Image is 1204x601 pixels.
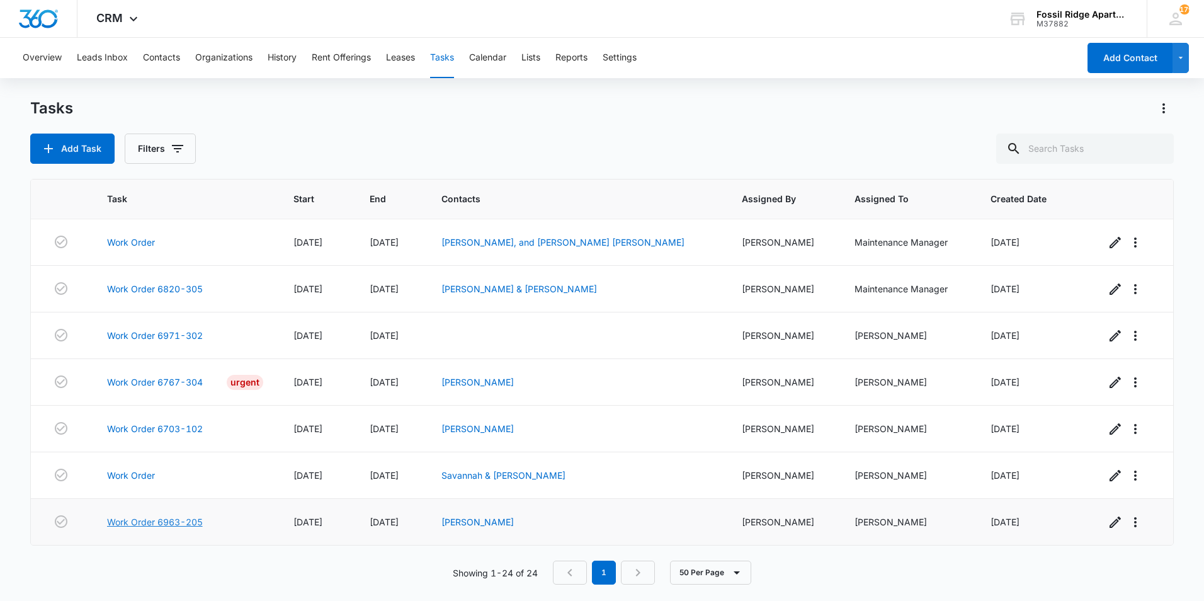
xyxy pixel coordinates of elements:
span: Created Date [991,192,1057,205]
button: Leads Inbox [77,38,128,78]
div: [PERSON_NAME] [742,469,824,482]
a: Work Order 6767-304 [107,375,203,389]
a: Work Order [107,469,155,482]
button: Filters [125,134,196,164]
span: [DATE] [293,377,322,387]
div: notifications count [1179,4,1190,14]
div: [PERSON_NAME] [855,422,960,435]
span: Contacts [441,192,693,205]
a: [PERSON_NAME] & [PERSON_NAME] [441,283,597,294]
span: [DATE] [370,330,399,341]
span: [DATE] [370,377,399,387]
nav: Pagination [553,561,655,585]
span: [DATE] [991,377,1019,387]
span: 179 [1179,4,1190,14]
span: Assigned To [855,192,942,205]
span: [DATE] [370,423,399,434]
span: [DATE] [991,423,1019,434]
span: [DATE] [370,237,399,248]
a: [PERSON_NAME] [441,377,514,387]
button: Tasks [430,38,454,78]
button: Leases [386,38,415,78]
span: [DATE] [293,423,322,434]
span: Task [107,192,246,205]
span: [DATE] [370,470,399,481]
a: [PERSON_NAME] [441,423,514,434]
button: Calendar [469,38,506,78]
em: 1 [592,561,616,585]
button: Reports [555,38,588,78]
a: Work Order [107,236,155,249]
div: [PERSON_NAME] [855,375,960,389]
div: Maintenance Manager [855,282,960,295]
span: [DATE] [293,283,322,294]
p: Showing 1-24 of 24 [453,566,538,580]
div: [PERSON_NAME] [855,469,960,482]
span: [DATE] [293,517,322,527]
a: [PERSON_NAME], and [PERSON_NAME] [PERSON_NAME] [441,237,684,248]
span: Start [293,192,321,205]
span: [DATE] [370,517,399,527]
div: Maintenance Manager [855,236,960,249]
a: Work Order 6820-305 [107,282,203,295]
a: Savannah & [PERSON_NAME] [441,470,565,481]
button: Add Contact [1088,43,1173,73]
button: Lists [521,38,540,78]
button: History [268,38,297,78]
span: [DATE] [991,330,1019,341]
button: 50 Per Page [670,561,751,585]
span: [DATE] [991,517,1019,527]
div: [PERSON_NAME] [742,329,824,342]
span: End [370,192,392,205]
a: Work Order 6971-302 [107,329,203,342]
button: Organizations [195,38,253,78]
div: Urgent [227,375,263,390]
button: Overview [23,38,62,78]
span: [DATE] [293,470,322,481]
div: account name [1036,9,1128,20]
div: [PERSON_NAME] [742,375,824,389]
button: Actions [1154,98,1174,118]
span: [DATE] [991,237,1019,248]
button: Settings [603,38,637,78]
button: Add Task [30,134,115,164]
input: Search Tasks [996,134,1174,164]
span: Assigned By [742,192,806,205]
a: Work Order 6703-102 [107,422,203,435]
h1: Tasks [30,99,73,118]
a: Work Order 6963-205 [107,515,203,529]
div: [PERSON_NAME] [855,329,960,342]
div: [PERSON_NAME] [742,422,824,435]
div: [PERSON_NAME] [742,236,824,249]
div: [PERSON_NAME] [742,282,824,295]
div: [PERSON_NAME] [742,515,824,529]
span: CRM [96,11,123,25]
div: account id [1036,20,1128,28]
span: [DATE] [293,330,322,341]
button: Rent Offerings [312,38,371,78]
button: Contacts [143,38,180,78]
div: [PERSON_NAME] [855,515,960,529]
a: [PERSON_NAME] [441,517,514,527]
span: [DATE] [293,237,322,248]
span: [DATE] [991,470,1019,481]
span: [DATE] [991,283,1019,294]
span: [DATE] [370,283,399,294]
